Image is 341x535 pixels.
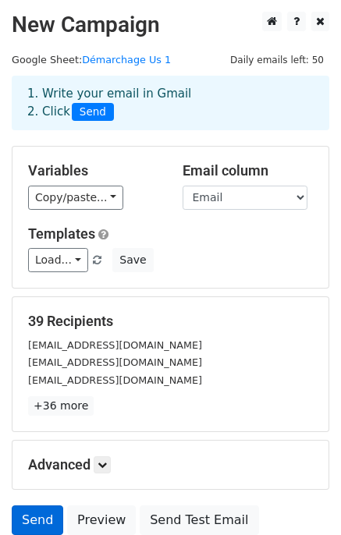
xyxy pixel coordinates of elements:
h2: New Campaign [12,12,329,38]
h5: Email column [183,162,314,179]
a: +36 more [28,396,94,416]
iframe: Chat Widget [263,460,341,535]
a: Daily emails left: 50 [225,54,329,66]
a: Démarchage Us 1 [82,54,171,66]
small: [EMAIL_ADDRESS][DOMAIN_NAME] [28,356,202,368]
small: [EMAIL_ADDRESS][DOMAIN_NAME] [28,374,202,386]
a: Send [12,505,63,535]
a: Send Test Email [140,505,258,535]
a: Preview [67,505,136,535]
h5: 39 Recipients [28,313,313,330]
span: Daily emails left: 50 [225,51,329,69]
button: Save [112,248,153,272]
a: Templates [28,225,95,242]
h5: Advanced [28,456,313,473]
small: Google Sheet: [12,54,171,66]
a: Load... [28,248,88,272]
div: Widget de chat [263,460,341,535]
div: 1. Write your email in Gmail 2. Click [16,85,325,121]
h5: Variables [28,162,159,179]
a: Copy/paste... [28,186,123,210]
small: [EMAIL_ADDRESS][DOMAIN_NAME] [28,339,202,351]
span: Send [72,103,114,122]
